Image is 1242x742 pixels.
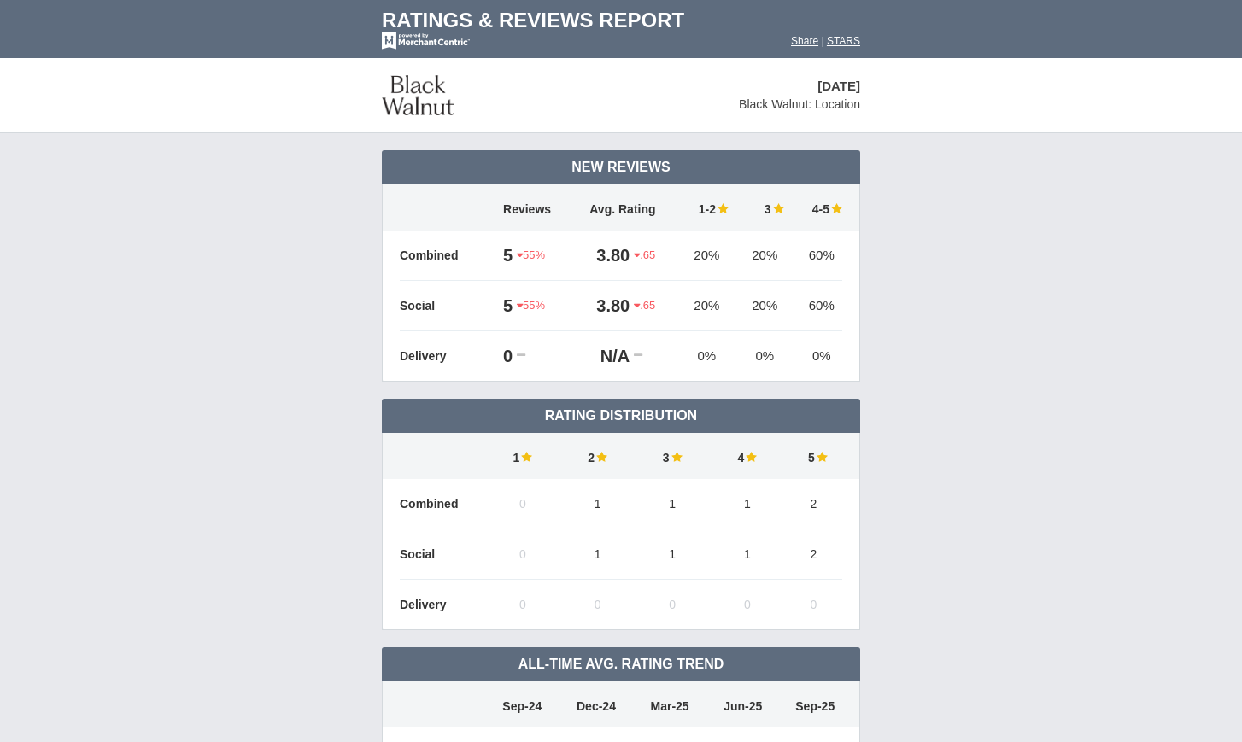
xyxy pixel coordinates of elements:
[677,184,737,231] td: 1-2
[517,298,545,313] span: 55%
[737,184,793,231] td: 3
[635,479,710,529] td: 1
[677,331,737,382] td: 0%
[785,433,842,479] td: 5
[400,529,485,580] td: Social
[519,547,526,561] span: 0
[485,433,560,479] td: 1
[485,331,517,382] td: 0
[595,598,601,611] span: 0
[817,79,860,93] span: [DATE]
[793,331,842,382] td: 0%
[737,281,793,331] td: 20%
[485,681,559,727] td: Sep-24
[737,331,793,382] td: 0%
[485,184,569,231] td: Reviews
[677,281,737,331] td: 20%
[744,451,757,463] img: star-full-15.png
[670,451,683,463] img: star-full-15.png
[382,75,454,115] img: stars-black-walnut-logo-50.png
[569,331,634,382] td: N/A
[793,184,842,231] td: 4-5
[569,281,634,331] td: 3.80
[737,231,793,281] td: 20%
[677,231,737,281] td: 20%
[382,150,860,184] td: New Reviews
[400,479,485,529] td: Combined
[716,202,729,214] img: star-full-15.png
[560,433,636,479] td: 2
[791,35,818,47] a: Share
[485,231,517,281] td: 5
[633,681,706,727] td: Mar-25
[829,202,842,214] img: star-full-15.png
[382,399,860,433] td: Rating Distribution
[744,598,751,611] span: 0
[519,497,526,511] span: 0
[706,681,780,727] td: Jun-25
[710,433,785,479] td: 4
[810,598,817,611] span: 0
[827,35,860,47] a: STARS
[400,281,485,331] td: Social
[821,35,823,47] span: |
[634,298,655,313] span: .65
[519,451,532,463] img: star-full-15.png
[779,681,842,727] td: Sep-25
[793,231,842,281] td: 60%
[400,231,485,281] td: Combined
[559,681,634,727] td: Dec-24
[785,479,842,529] td: 2
[519,598,526,611] span: 0
[569,231,634,281] td: 3.80
[400,580,485,630] td: Delivery
[771,202,784,214] img: star-full-15.png
[485,281,517,331] td: 5
[400,331,485,382] td: Delivery
[710,479,785,529] td: 1
[669,598,676,611] span: 0
[710,529,785,580] td: 1
[635,433,710,479] td: 3
[560,529,636,580] td: 1
[785,529,842,580] td: 2
[517,248,545,263] span: 55%
[382,647,860,681] td: All-Time Avg. Rating Trend
[595,451,607,463] img: star-full-15.png
[815,451,828,463] img: star-full-15.png
[634,248,655,263] span: .65
[382,32,470,50] img: mc-powered-by-logo-white-103.png
[635,529,710,580] td: 1
[569,184,677,231] td: Avg. Rating
[560,479,636,529] td: 1
[739,97,860,111] span: Black Walnut: Location
[793,281,842,331] td: 60%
